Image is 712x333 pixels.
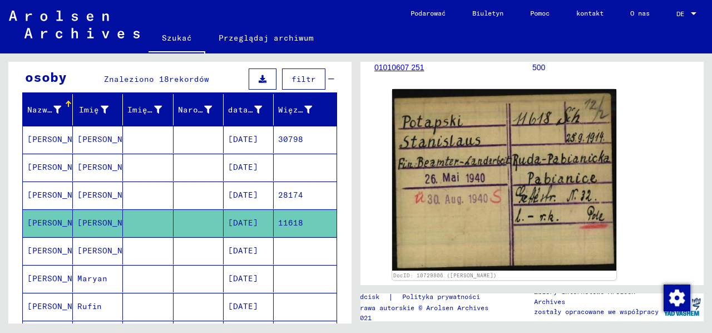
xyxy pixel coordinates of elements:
img: Arolsen_neg.svg [9,11,140,38]
mat-header-cell: Więzień nr [274,94,337,125]
img: yv_logo.png [661,293,703,321]
a: Szukać [149,25,205,53]
font: Polityka prywatności [402,292,480,301]
font: [PERSON_NAME] [27,273,92,283]
font: 28174 [278,190,303,200]
font: Biuletyn [472,9,503,17]
font: Podarować [411,9,446,17]
mat-header-cell: Nazwisko [23,94,73,125]
font: Imię rodowe [127,105,182,115]
font: [PERSON_NAME] [27,246,92,256]
font: [DATE] [228,134,258,144]
font: rekordów [169,74,209,84]
font: Nazwisko [27,105,67,115]
font: filtr [291,74,316,84]
a: Polityka prywatności [393,291,493,303]
font: Szukać [162,33,192,43]
font: [PERSON_NAME] [27,218,92,228]
a: DocID: 10729806 ([PERSON_NAME]) [393,272,497,278]
font: O nas [630,9,650,17]
font: 30798 [278,134,303,144]
font: [DATE] [228,246,258,256]
font: 500 [532,63,545,72]
font: [DATE] [228,218,258,228]
font: kontakt [576,9,604,17]
mat-header-cell: Imię rodowe [123,94,173,125]
font: [PERSON_NAME] [77,162,142,172]
font: [DATE] [228,273,258,283]
mat-header-cell: Narodziny [174,94,224,125]
font: Imię [79,105,99,115]
div: Narodziny [178,101,226,119]
img: 001.jpg [392,89,616,271]
div: Nazwisko [27,101,75,119]
font: Rufin [77,301,102,311]
div: Imię [77,101,122,119]
font: data urodzenia [228,105,298,115]
font: [DATE] [228,301,258,311]
font: DE [676,9,684,18]
font: [DATE] [228,190,258,200]
font: Znaleziono 18 [104,74,169,84]
font: [PERSON_NAME] [77,190,142,200]
font: [DATE] [228,162,258,172]
a: Przeglądaj archiwum [205,25,327,51]
font: Prawa autorskie © Arolsen Archives, 2021 [356,303,492,322]
font: 11618 [278,218,303,228]
font: [PERSON_NAME] [27,134,92,144]
font: [PERSON_NAME] [27,162,92,172]
a: odcisk [356,291,388,303]
font: zostały opracowane we współpracy z [534,307,659,326]
font: Pomoc [530,9,550,17]
div: Imię rodowe [127,101,175,119]
font: osoby [25,68,67,85]
mat-header-cell: data urodzenia [224,94,274,125]
font: [PERSON_NAME] [77,218,142,228]
font: [PERSON_NAME] [77,134,142,144]
img: Zmiana zgody [664,285,690,311]
font: [PERSON_NAME] [77,246,142,256]
div: data urodzenia [228,101,276,119]
font: | [388,292,393,302]
a: 01010607 251 [374,63,424,72]
font: Więzień nr [278,105,328,115]
font: [PERSON_NAME] [27,190,92,200]
mat-header-cell: Imię [73,94,123,125]
button: filtr [282,68,325,90]
div: Więzień nr [278,101,326,119]
font: Maryan [77,273,107,283]
font: Przeglądaj archiwum [219,33,314,43]
font: [PERSON_NAME] [27,301,92,311]
font: Narodziny [178,105,223,115]
font: odcisk [356,292,379,301]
